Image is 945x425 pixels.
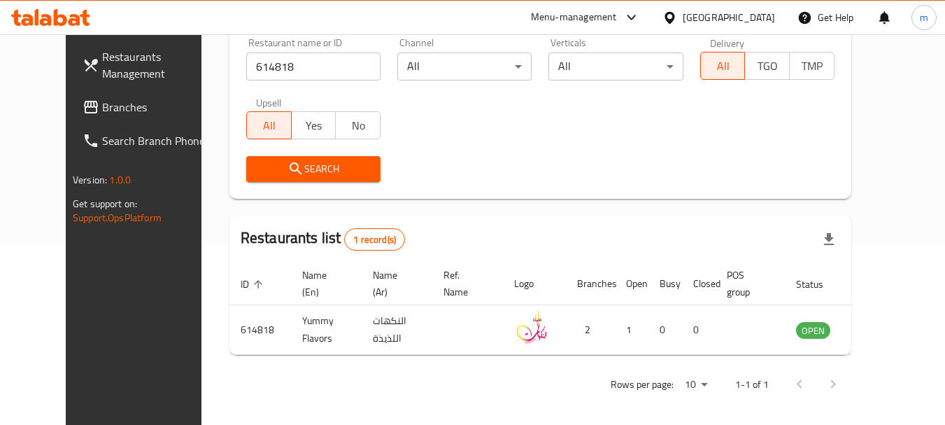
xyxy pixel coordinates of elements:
[297,116,331,136] span: Yes
[796,276,841,293] span: Status
[789,52,834,80] button: TMP
[566,305,615,355] td: 2
[751,56,784,76] span: TGO
[727,267,768,300] span: POS group
[229,263,907,355] table: enhanced table
[796,323,830,339] span: OPEN
[71,90,224,124] a: Branches
[241,228,405,251] h2: Restaurants list
[73,195,137,213] span: Get support on:
[443,267,486,300] span: Ref. Name
[679,375,713,396] div: Rows per page:
[253,116,286,136] span: All
[73,171,107,189] span: Version:
[615,263,648,305] th: Open
[548,53,683,81] div: All
[335,111,381,139] button: No
[682,305,716,355] td: 0
[373,267,415,300] span: Name (Ar)
[302,267,345,300] span: Name (En)
[615,305,648,355] td: 1
[229,305,291,355] td: 614818
[531,9,617,26] div: Menu-management
[345,233,404,246] span: 1 record(s)
[362,305,432,355] td: النكهات اللذيذة
[257,160,369,178] span: Search
[648,305,682,355] td: 0
[341,116,375,136] span: No
[291,305,362,355] td: Yummy Flavors
[102,99,213,116] span: Branches
[566,263,615,305] th: Branches
[920,10,928,25] span: m
[648,263,682,305] th: Busy
[71,40,224,90] a: Restaurants Management
[514,309,549,344] img: Yummy Flavors
[397,53,532,81] div: All
[102,132,213,149] span: Search Branch Phone
[700,52,746,80] button: All
[73,209,162,227] a: Support.OpsPlatform
[710,38,745,48] label: Delivery
[246,156,381,182] button: Search
[683,10,775,25] div: [GEOGRAPHIC_DATA]
[256,97,282,107] label: Upsell
[109,171,131,189] span: 1.0.0
[735,376,769,393] p: 1-1 of 1
[241,276,267,293] span: ID
[795,56,829,76] span: TMP
[812,223,846,256] div: Export file
[503,263,566,305] th: Logo
[706,56,740,76] span: All
[246,53,381,81] input: Search for restaurant name or ID..
[291,111,336,139] button: Yes
[682,263,716,305] th: Closed
[744,52,790,80] button: TGO
[71,124,224,158] a: Search Branch Phone
[611,376,674,393] p: Rows per page:
[102,48,213,82] span: Restaurants Management
[246,111,292,139] button: All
